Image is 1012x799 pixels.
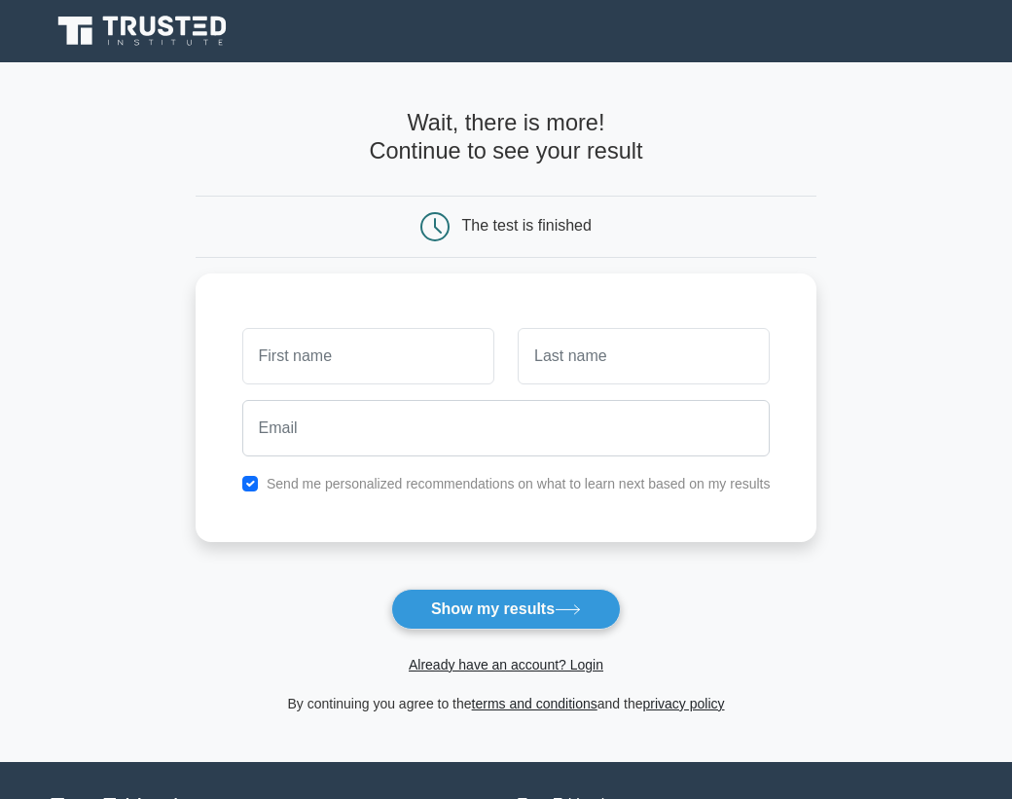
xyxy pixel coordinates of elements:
button: Show my results [391,589,621,630]
a: privacy policy [643,696,725,711]
a: terms and conditions [472,696,597,711]
input: Email [242,400,771,456]
div: By continuing you agree to the and the [184,692,829,715]
div: The test is finished [462,217,592,234]
input: First name [242,328,494,384]
label: Send me personalized recommendations on what to learn next based on my results [267,476,771,491]
input: Last name [518,328,770,384]
a: Already have an account? Login [409,657,603,672]
h4: Wait, there is more! Continue to see your result [196,109,817,163]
